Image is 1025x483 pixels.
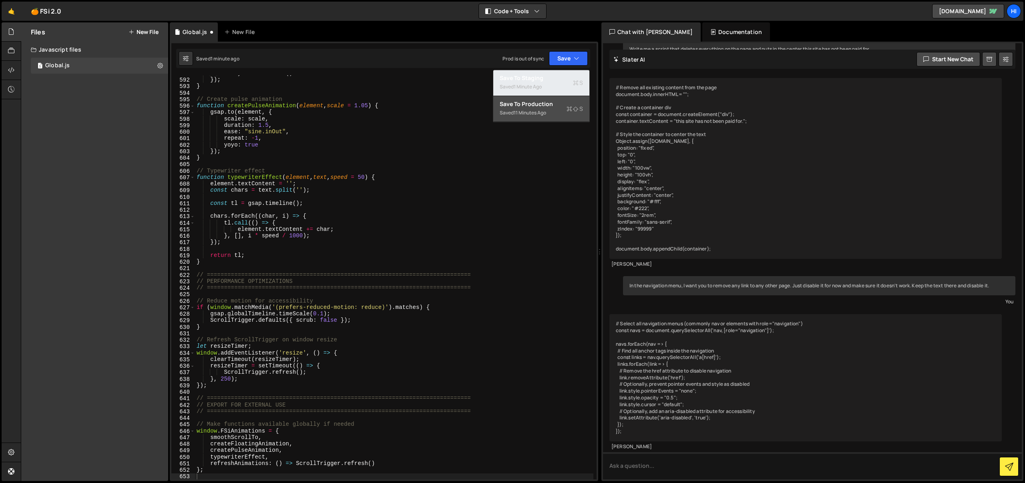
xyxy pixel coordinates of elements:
div: 623 [171,279,195,285]
div: 11 minutes ago [514,109,546,116]
a: [DOMAIN_NAME] [932,4,1004,18]
a: 🤙 [2,2,21,21]
div: 639 [171,383,195,389]
div: 617 [171,239,195,246]
div: [PERSON_NAME] [611,261,1000,268]
div: In the navigation menu, I want you to remove any link to any other page. Just disable it for now ... [623,276,1015,296]
div: 651 [171,461,195,467]
div: 594 [171,90,195,96]
div: 🍊 FSi 2.0 [31,6,61,16]
div: 645 [171,421,195,428]
div: New File [224,28,258,36]
div: 606 [171,168,195,174]
div: 629 [171,317,195,324]
div: 608 [171,181,195,187]
div: 604 [171,155,195,161]
div: 602 [171,142,195,148]
div: 630 [171,324,195,331]
div: 613 [171,213,195,220]
div: 612 [171,207,195,213]
div: 622 [171,272,195,279]
div: 646 [171,428,195,435]
div: 597 [171,109,195,116]
div: 618 [171,246,195,253]
div: Global.js [183,28,207,36]
div: 632 [171,337,195,343]
div: 593 [171,83,195,90]
button: Save [549,51,588,66]
div: 611 [171,200,195,207]
div: 619 [171,253,195,259]
div: 642 [171,402,195,409]
div: 610 [171,194,195,200]
div: 628 [171,311,195,317]
div: 17147/47347.js [31,58,168,74]
span: S [573,79,583,87]
div: 621 [171,265,195,272]
div: 614 [171,220,195,226]
div: 592 [171,77,195,83]
div: 635 [171,357,195,363]
div: [PERSON_NAME] [611,443,1000,450]
span: 1 [38,63,42,70]
div: 637 [171,369,195,376]
div: 1 minute ago [514,83,542,90]
div: 650 [171,454,195,461]
div: Saved [500,108,583,118]
div: 641 [171,395,195,402]
div: Save to Staging [500,74,583,82]
div: 605 [171,161,195,168]
div: Saved [500,82,583,92]
button: Code + Tools [479,4,546,18]
div: Chat with [PERSON_NAME] [601,22,701,42]
button: New File [129,29,159,35]
div: 596 [171,103,195,109]
div: Documentation [702,22,770,42]
span: S [567,105,583,113]
div: 598 [171,116,195,122]
div: 626 [171,298,195,305]
div: // Remove all existing content from the page document.body.innerHTML = ""; // Create a container ... [609,78,1002,259]
div: 638 [171,376,195,383]
div: 620 [171,259,195,265]
button: Save to ProductionS Saved11 minutes ago [493,96,589,122]
div: 609 [171,187,195,194]
div: 627 [171,305,195,311]
h2: Files [31,28,45,36]
div: Javascript files [21,42,168,58]
div: Prod is out of sync [502,55,544,62]
div: 600 [171,129,195,135]
div: 652 [171,467,195,473]
div: 595 [171,96,195,103]
div: 647 [171,435,195,441]
div: 634 [171,350,195,357]
div: 653 [171,473,195,480]
h2: Slater AI [613,56,645,63]
div: 607 [171,174,195,181]
div: 643 [171,409,195,415]
div: 633 [171,343,195,350]
div: 603 [171,148,195,155]
div: Save to Production [500,100,583,108]
div: 648 [171,441,195,447]
div: Saved [196,55,239,62]
button: Save to StagingS Saved1 minute ago [493,70,589,96]
button: Start new chat [916,52,980,66]
div: 601 [171,135,195,142]
div: 631 [171,331,195,337]
div: 625 [171,291,195,298]
div: 624 [171,285,195,291]
div: 636 [171,363,195,369]
div: 599 [171,122,195,129]
div: 1 minute ago [211,55,239,62]
div: 616 [171,233,195,239]
div: 649 [171,447,195,454]
div: // Select all navigation menus (commonly nav or elements with role="navigation") const navs = doc... [609,314,1002,441]
div: Global.js [45,62,70,69]
a: Hi [1007,4,1021,18]
div: You [625,297,1013,306]
div: 640 [171,389,195,395]
div: 644 [171,415,195,421]
div: 615 [171,226,195,233]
